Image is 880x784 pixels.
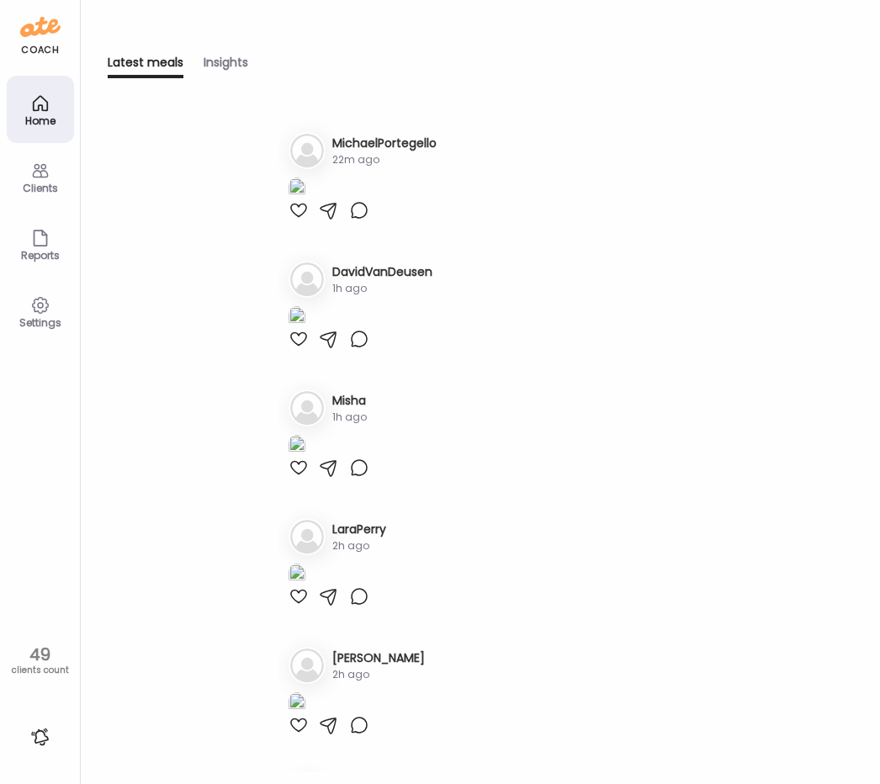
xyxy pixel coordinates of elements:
[332,649,425,667] h3: [PERSON_NAME]
[332,135,437,152] h3: MichaelPortegello
[10,183,71,193] div: Clients
[108,54,183,78] div: Latest meals
[289,692,305,715] img: images%2Fh28tF6ozyeSEGWHCCSRnsdv3OBi2%2Fbdfcc6pUpejyaA3iRquF%2FiQWogaVOPSWkzTWdduwH_1080
[204,54,248,78] div: Insights
[10,317,71,328] div: Settings
[290,134,324,167] img: bg-avatar-default.svg
[290,520,324,554] img: bg-avatar-default.svg
[290,391,324,425] img: bg-avatar-default.svg
[332,263,432,281] h3: DavidVanDeusen
[332,410,367,425] div: 1h ago
[289,177,305,200] img: images%2FlFdkNdMGBjaCZIyjOpKhiHkISKg2%2FBkVrzJ3VcTrHU5GTz2Ng%2FxISjKguukJkSlNHUzSHr_1080
[332,152,437,167] div: 22m ago
[10,115,71,126] div: Home
[20,13,61,40] img: ate
[332,538,386,554] div: 2h ago
[332,281,432,296] div: 1h ago
[21,43,59,57] div: coach
[289,306,305,329] img: images%2FaH2RMbG7gUSKjNeGIWE0r2Uo9bk1%2FStfT0cW5nCUo6tHiOp99%2F6M9qYMTuycnGdYDo4Kmx_1080
[332,667,425,682] div: 2h ago
[6,644,74,665] div: 49
[10,250,71,261] div: Reports
[289,435,305,458] img: images%2F3xVRt7y9apRwOMdhmMrJySvG6rf1%2FaSRxtb8bIMb5qLkHgkVy%2FC4pBkatjR3OzLfc1RYo5_1080
[290,262,324,296] img: bg-avatar-default.svg
[6,665,74,676] div: clients count
[332,392,367,410] h3: Misha
[289,564,305,586] img: images%2FOSTshoH85pSsH1ApEuWAIf8Mggs1%2Fakm5NWo2FcWpVZFBHJWd%2FezOVDuKeQy3eMNAw57Dq_1080
[290,649,324,682] img: bg-avatar-default.svg
[332,521,386,538] h3: LaraPerry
